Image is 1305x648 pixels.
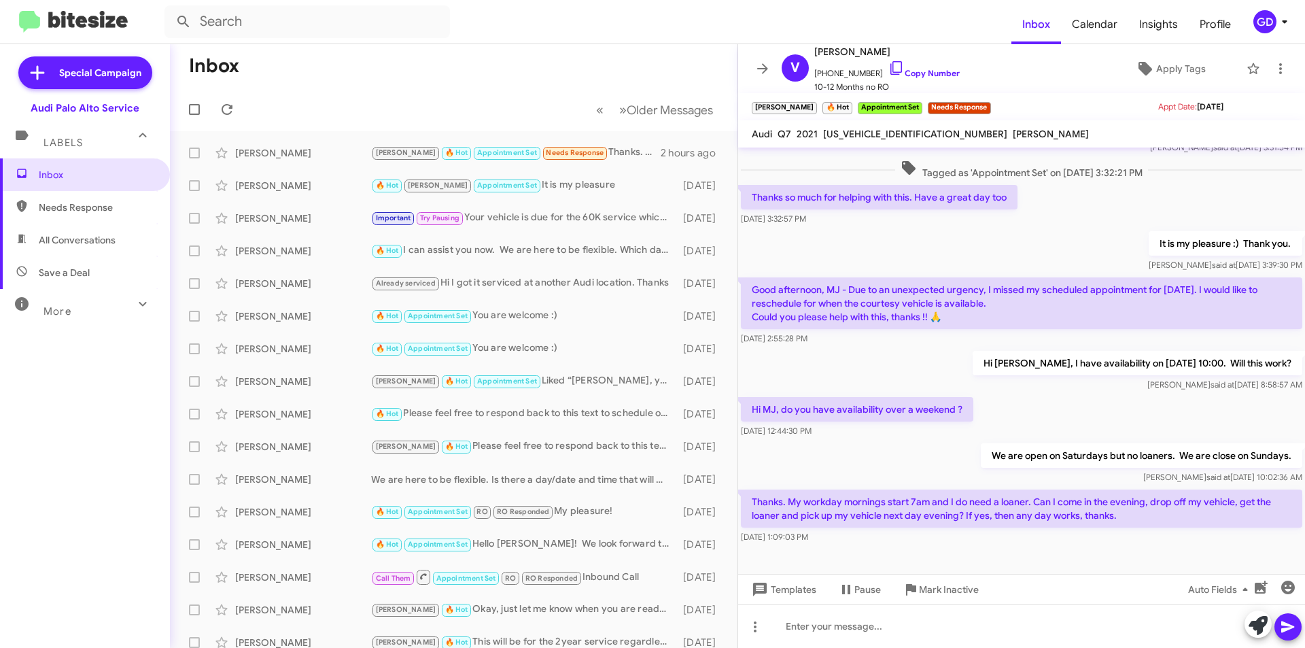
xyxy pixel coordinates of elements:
[235,277,371,290] div: [PERSON_NAME]
[189,55,239,77] h1: Inbox
[376,214,411,222] span: Important
[235,538,371,551] div: [PERSON_NAME]
[1061,5,1128,44] a: Calendar
[676,277,727,290] div: [DATE]
[814,80,960,94] span: 10-12 Months no RO
[477,148,537,157] span: Appointment Set
[1211,379,1234,390] span: said at
[797,128,818,140] span: 2021
[445,377,468,386] span: 🔥 Hot
[790,57,800,79] span: V
[588,96,612,124] button: Previous
[376,574,411,583] span: Call Them
[749,577,816,602] span: Templates
[497,507,549,516] span: RO Responded
[376,507,399,516] span: 🔥 Hot
[676,342,727,356] div: [DATE]
[376,279,436,288] span: Already serviced
[661,146,727,160] div: 2 hours ago
[371,504,676,519] div: My pleasure!
[18,56,152,89] a: Special Campaign
[676,505,727,519] div: [DATE]
[676,538,727,551] div: [DATE]
[1013,128,1089,140] span: [PERSON_NAME]
[676,603,727,617] div: [DATE]
[43,305,71,318] span: More
[1100,56,1240,81] button: Apply Tags
[854,577,881,602] span: Pause
[741,532,808,542] span: [DATE] 1:09:03 PM
[1158,101,1197,112] span: Appt Date:
[1128,5,1189,44] a: Insights
[408,311,468,320] span: Appointment Set
[1212,260,1236,270] span: said at
[376,181,399,190] span: 🔥 Hot
[235,179,371,192] div: [PERSON_NAME]
[39,233,116,247] span: All Conversations
[919,577,979,602] span: Mark Inactive
[1242,10,1290,33] button: GD
[741,490,1302,528] p: Thanks. My workday mornings start 7am and I do need a loaner. Can I come in the evening, drop off...
[371,439,676,454] div: Please feel free to respond back to this text to schedule or call us at [PHONE_NUMBER] when you a...
[371,568,676,585] div: Inbound Call
[892,577,990,602] button: Mark Inactive
[741,426,812,436] span: [DATE] 12:44:30 PM
[1149,260,1302,270] span: [PERSON_NAME] [DATE] 3:39:30 PM
[1143,472,1302,482] span: [PERSON_NAME] [DATE] 10:02:36 AM
[235,407,371,421] div: [PERSON_NAME]
[408,507,468,516] span: Appointment Set
[1197,101,1223,112] span: [DATE]
[928,102,990,114] small: Needs Response
[235,342,371,356] div: [PERSON_NAME]
[676,440,727,454] div: [DATE]
[752,128,772,140] span: Audi
[738,577,827,602] button: Templates
[445,148,468,157] span: 🔥 Hot
[371,145,661,160] div: Thanks. My workday mornings start 7am and I do need a loaner. Can I come in the evening, drop off...
[235,570,371,584] div: [PERSON_NAME]
[1206,472,1230,482] span: said at
[371,406,676,422] div: Please feel free to respond back to this text to schedule or call us at [PHONE_NUMBER] when you a...
[1177,577,1264,602] button: Auto Fields
[981,443,1302,468] p: We are open on Saturdays but no loaners. We are close on Sundays.
[376,442,436,451] span: [PERSON_NAME]
[895,160,1148,180] span: Tagged as 'Appointment Set' on [DATE] 3:32:21 PM
[408,181,468,190] span: [PERSON_NAME]
[627,103,713,118] span: Older Messages
[827,577,892,602] button: Pause
[676,211,727,225] div: [DATE]
[822,102,852,114] small: 🔥 Hot
[376,311,399,320] span: 🔥 Hot
[619,101,627,118] span: »
[589,96,721,124] nav: Page navigation example
[823,128,1007,140] span: [US_VEHICLE_IDENTIFICATION_NUMBER]
[235,375,371,388] div: [PERSON_NAME]
[371,275,676,291] div: Hi I got it serviced at another Audi location. Thanks
[814,60,960,80] span: [PHONE_NUMBER]
[371,473,676,486] div: We are here to be flexible. Is there a day/date and time that will work best for you?
[1011,5,1061,44] a: Inbox
[235,309,371,323] div: [PERSON_NAME]
[445,638,468,647] span: 🔥 Hot
[235,211,371,225] div: [PERSON_NAME]
[858,102,922,114] small: Appointment Set
[371,602,676,617] div: Okay, just let me know when you are ready so I can look up if you have prepaid maintenance.
[741,214,806,224] span: [DATE] 3:32:57 PM
[676,179,727,192] div: [DATE]
[676,473,727,486] div: [DATE]
[1149,231,1302,256] p: It is my pleasure :) Thank you.
[371,243,676,258] div: I can assist you now. We are here to be flexible. Which day/date and time works best for you?
[408,344,468,353] span: Appointment Set
[476,507,487,516] span: RO
[1189,5,1242,44] a: Profile
[371,341,676,356] div: You are welcome :)
[39,168,154,182] span: Inbox
[376,638,436,647] span: [PERSON_NAME]
[371,308,676,324] div: You are welcome :)
[888,68,960,78] a: Copy Number
[546,148,604,157] span: Needs Response
[235,244,371,258] div: [PERSON_NAME]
